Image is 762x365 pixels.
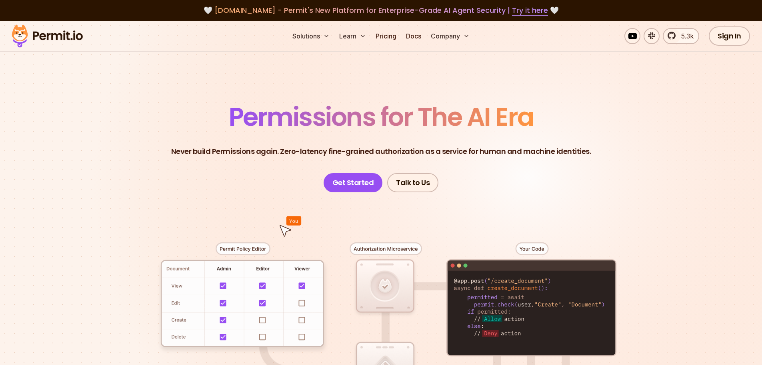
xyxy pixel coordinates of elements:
a: Sign In [709,26,750,46]
span: Permissions for The AI Era [229,99,534,135]
a: 5.3k [663,28,699,44]
a: Get Started [324,173,383,192]
a: Pricing [372,28,400,44]
a: Try it here [512,5,548,16]
a: Talk to Us [387,173,438,192]
span: 5.3k [676,31,694,41]
button: Learn [336,28,369,44]
button: Solutions [289,28,333,44]
p: Never build Permissions again. Zero-latency fine-grained authorization as a service for human and... [171,146,591,157]
a: Docs [403,28,424,44]
img: Permit logo [8,22,86,50]
span: [DOMAIN_NAME] - Permit's New Platform for Enterprise-Grade AI Agent Security | [214,5,548,15]
button: Company [428,28,473,44]
div: 🤍 🤍 [19,5,743,16]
